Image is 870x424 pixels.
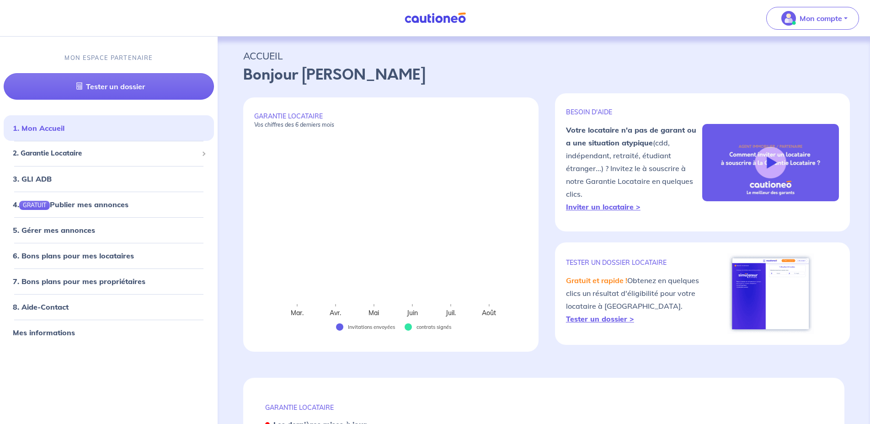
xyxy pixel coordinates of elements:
p: Bonjour [PERSON_NAME] [243,64,844,86]
text: Mar. [291,309,304,317]
img: illu_account_valid_menu.svg [781,11,796,26]
div: 2. Garantie Locataire [4,145,214,162]
a: 5. Gérer mes annonces [13,225,95,235]
span: 2. Garantie Locataire [13,148,198,159]
strong: Votre locataire n'a pas de garant ou a une situation atypique [566,125,696,147]
p: BESOIN D'AIDE [566,108,703,116]
a: 4.GRATUITPublier mes annonces [13,199,128,209]
text: Août [482,309,496,317]
a: 8. Aide-Contact [13,302,69,311]
p: MON ESPACE PARTENAIRE [64,54,153,62]
a: 1. Mon Accueil [13,123,64,133]
div: 8. Aide-Contact [4,298,214,316]
button: illu_account_valid_menu.svgMon compte [766,7,859,30]
p: (cdd, indépendant, retraité, étudiant étranger...) ? Invitez le à souscrire à notre Garantie Loca... [566,123,703,213]
img: Cautioneo [401,12,470,24]
text: Juin [406,309,418,317]
p: TESTER un dossier locataire [566,258,703,267]
div: Mes informations [4,323,214,342]
em: Vos chiffres des 6 derniers mois [254,121,334,128]
a: Tester un dossier [4,73,214,100]
div: 6. Bons plans pour mes locataires [4,247,214,265]
a: 6. Bons plans pour mes locataires [13,251,134,260]
a: Mes informations [13,328,75,337]
a: Tester un dossier > [566,314,634,323]
p: ACCUEIL [243,48,844,64]
div: 5. Gérer mes annonces [4,221,214,239]
div: 3. GLI ADB [4,169,214,188]
img: simulateur.png [727,253,814,334]
a: 3. GLI ADB [13,174,52,183]
a: 7. Bons plans pour mes propriétaires [13,277,145,286]
img: video-gli-new-none.jpg [702,124,839,201]
a: Inviter un locataire > [566,202,640,211]
em: Gratuit et rapide ! [566,276,627,285]
p: Mon compte [800,13,842,24]
p: Obtenez en quelques clics un résultat d'éligibilité pour votre locataire à [GEOGRAPHIC_DATA]. [566,274,703,325]
div: 7. Bons plans pour mes propriétaires [4,272,214,290]
p: GARANTIE LOCATAIRE [265,403,822,412]
div: 1. Mon Accueil [4,119,214,137]
p: GARANTIE LOCATAIRE [254,112,528,129]
text: Juil. [445,309,456,317]
div: 4.GRATUITPublier mes annonces [4,195,214,213]
text: Mai [368,309,379,317]
text: Avr. [330,309,341,317]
